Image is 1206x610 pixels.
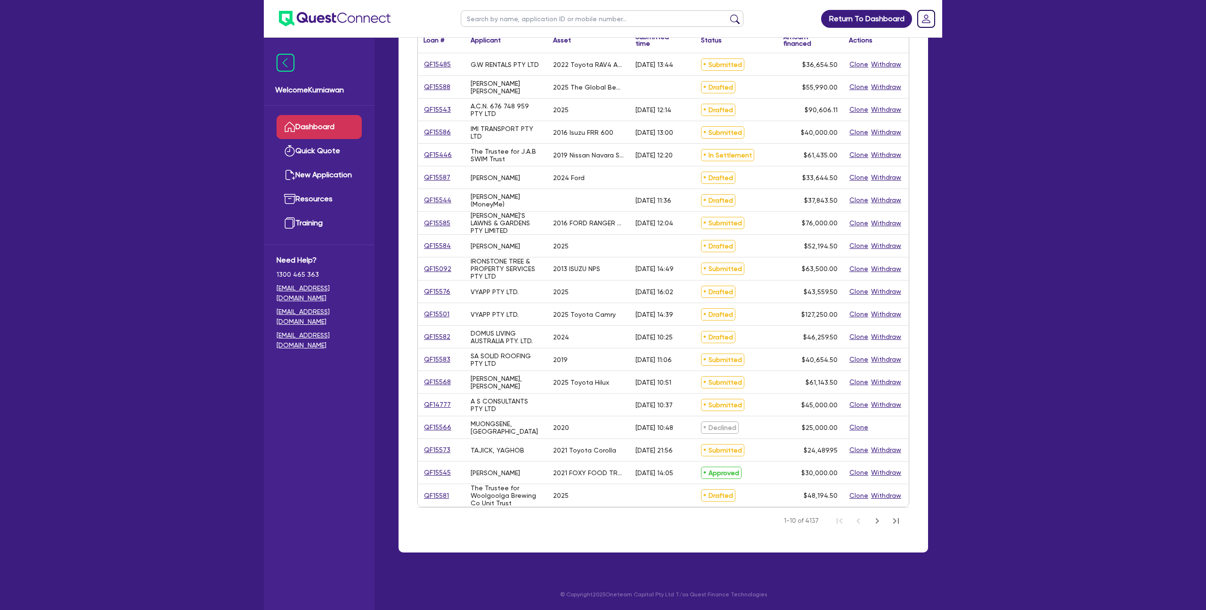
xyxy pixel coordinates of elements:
[871,377,902,387] button: Withdraw
[553,356,568,363] div: 2019
[871,331,902,342] button: Withdraw
[636,288,673,296] div: [DATE] 16:02
[277,307,362,327] a: [EMAIL_ADDRESS][DOMAIN_NAME]
[871,490,902,501] button: Withdraw
[701,126,744,139] span: Submitted
[553,379,609,386] div: 2025 Toyota Hilux
[830,511,849,530] button: First Page
[424,59,451,70] a: QF15485
[424,422,452,433] a: QF15566
[424,331,451,342] a: QF15582
[553,469,624,477] div: 2021 FOXY FOOD TRUCK
[849,82,869,92] button: Clone
[849,354,869,365] button: Clone
[553,174,585,181] div: 2024 Ford
[471,257,542,280] div: IRONSTONE TREE & PROPERTY SERVICES PTY LTD
[636,424,673,431] div: [DATE] 10:48
[849,511,868,530] button: Previous Page
[461,10,743,27] input: Search by name, application ID or mobile number...
[424,309,450,320] a: QF15501
[284,145,295,157] img: quick-quote
[701,308,735,321] span: Drafted
[701,172,735,184] span: Drafted
[279,11,391,26] img: quest-connect-logo-blue
[871,240,902,251] button: Withdraw
[636,33,681,47] div: Submitted time
[701,217,744,229] span: Submitted
[871,218,902,229] button: Withdraw
[701,149,754,161] span: In Settlement
[424,445,451,455] a: QF15573
[636,219,673,227] div: [DATE] 12:04
[806,379,838,386] span: $61,143.50
[277,270,362,280] span: 1300 465 363
[701,331,735,343] span: Drafted
[801,469,838,477] span: $30,000.00
[802,424,838,431] span: $25,000.00
[471,288,519,296] div: VYAPP PTY LTD.
[802,219,838,227] span: $76,000.00
[849,445,869,455] button: Clone
[277,211,362,235] a: Training
[701,104,735,116] span: Drafted
[553,242,569,250] div: 2025
[804,151,838,159] span: $61,435.00
[553,288,569,296] div: 2025
[471,80,542,95] div: [PERSON_NAME] [PERSON_NAME]
[471,375,542,390] div: [PERSON_NAME], [PERSON_NAME]
[471,311,519,318] div: VYAPP PTY LTD.
[849,37,872,43] div: Actions
[424,490,449,501] a: QF15581
[849,149,869,160] button: Clone
[801,311,838,318] span: $127,250.00
[553,492,569,499] div: 2025
[424,149,452,160] a: QF15446
[277,283,362,303] a: [EMAIL_ADDRESS][DOMAIN_NAME]
[553,129,613,136] div: 2016 Isuzu FRR 600
[424,195,452,206] a: QF15544
[887,511,905,530] button: Last Page
[701,467,742,479] span: Approved
[701,354,744,366] span: Submitted
[471,61,539,68] div: G.W RENTALS PTY LTD
[636,379,671,386] div: [DATE] 10:51
[471,420,542,435] div: MUONGSENE, [GEOGRAPHIC_DATA]
[392,590,935,599] p: © Copyright 2025 Oneteam Capital Pty Ltd T/as Quest Finance Technologies
[871,399,902,410] button: Withdraw
[701,489,735,502] span: Drafted
[277,255,362,266] span: Need Help?
[471,397,542,412] div: A S CONSULTANTS PTY LTD
[804,288,838,296] span: $43,559.50
[553,265,600,272] div: 2013 ISUZU NPS
[802,265,838,272] span: $63,500.00
[701,58,744,71] span: Submitted
[801,401,838,409] span: $45,000.00
[471,148,542,163] div: The Trustee for J.A.B SWIM Trust
[553,37,571,43] div: Asset
[849,195,869,206] button: Clone
[424,218,451,229] a: QF15585
[871,445,902,455] button: Withdraw
[471,174,520,181] div: [PERSON_NAME]
[849,240,869,251] button: Clone
[849,59,869,70] button: Clone
[424,240,451,251] a: QF15584
[636,129,673,136] div: [DATE] 13:00
[424,377,451,387] a: QF15568
[553,151,624,159] div: 2019 Nissan Navara STX
[871,149,902,160] button: Withdraw
[553,333,569,341] div: 2024
[871,467,902,478] button: Withdraw
[553,446,616,454] div: 2021 Toyota Corolla
[424,354,451,365] a: QF15583
[802,356,838,363] span: $40,654.50
[849,422,869,433] button: Clone
[277,163,362,187] a: New Application
[636,106,671,114] div: [DATE] 12:14
[277,115,362,139] a: Dashboard
[849,172,869,183] button: Clone
[284,217,295,229] img: training
[701,444,744,456] span: Submitted
[553,424,569,431] div: 2020
[275,84,363,96] span: Welcome Kurniawan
